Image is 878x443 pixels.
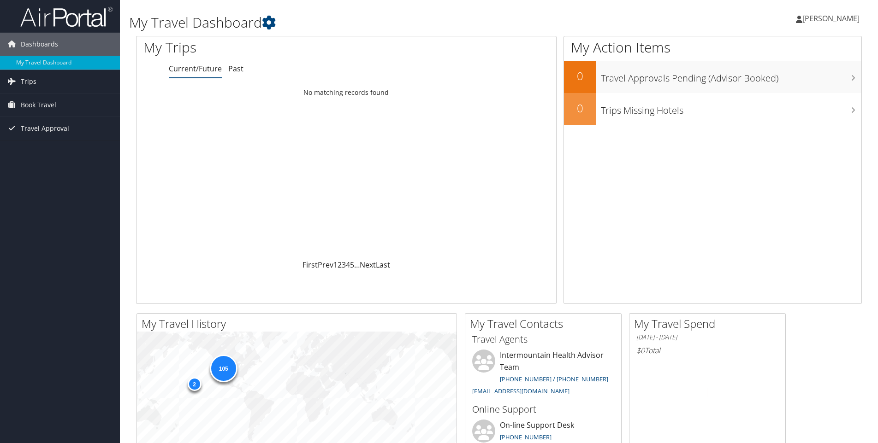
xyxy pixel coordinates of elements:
[564,68,596,84] h2: 0
[20,6,113,28] img: airportal-logo.png
[350,260,354,270] a: 5
[564,93,861,125] a: 0Trips Missing Hotels
[636,345,645,356] span: $0
[564,100,596,116] h2: 0
[564,61,861,93] a: 0Travel Approvals Pending (Advisor Booked)
[318,260,333,270] a: Prev
[333,260,338,270] a: 1
[21,33,58,56] span: Dashboards
[21,93,56,117] span: Book Travel
[142,316,457,332] h2: My Travel History
[472,333,614,346] h3: Travel Agents
[802,13,860,23] span: [PERSON_NAME]
[636,333,778,342] h6: [DATE] - [DATE]
[360,260,376,270] a: Next
[346,260,350,270] a: 4
[21,117,69,140] span: Travel Approval
[338,260,342,270] a: 2
[796,5,869,32] a: [PERSON_NAME]
[143,38,374,57] h1: My Trips
[136,84,556,101] td: No matching records found
[303,260,318,270] a: First
[187,377,201,391] div: 2
[634,316,785,332] h2: My Travel Spend
[601,99,861,117] h3: Trips Missing Hotels
[169,64,222,74] a: Current/Future
[376,260,390,270] a: Last
[564,38,861,57] h1: My Action Items
[354,260,360,270] span: …
[500,375,608,383] a: [PHONE_NUMBER] / [PHONE_NUMBER]
[601,67,861,85] h3: Travel Approvals Pending (Advisor Booked)
[470,316,621,332] h2: My Travel Contacts
[209,355,237,382] div: 105
[342,260,346,270] a: 3
[636,345,778,356] h6: Total
[468,350,619,399] li: Intermountain Health Advisor Team
[129,13,622,32] h1: My Travel Dashboard
[472,403,614,416] h3: Online Support
[21,70,36,93] span: Trips
[500,433,552,441] a: [PHONE_NUMBER]
[228,64,243,74] a: Past
[472,387,570,395] a: [EMAIL_ADDRESS][DOMAIN_NAME]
